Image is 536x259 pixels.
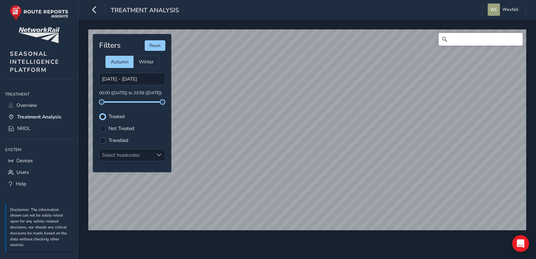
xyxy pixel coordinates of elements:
span: Winter [139,59,154,65]
div: Winter [133,56,159,68]
span: Treatment Analysis [17,114,61,120]
div: Treatment [5,89,73,100]
div: Open Intercom Messenger [512,235,529,252]
span: Users [16,169,29,176]
label: Treated [109,114,125,119]
img: diamond-layout [488,4,500,16]
h4: Filters [99,41,121,50]
span: Help [16,180,26,187]
div: Select headcodes [99,149,153,161]
span: Overview [16,102,37,109]
p: Disclaimer: The information shown can not be solely relied upon for any safety-related decisions,... [10,207,70,248]
input: Search [439,33,523,46]
label: Not Treated [109,126,134,131]
canvas: Map [88,29,526,230]
img: customer logo [19,27,60,43]
span: Autumn [111,59,129,65]
button: Wexfall [488,4,521,16]
a: Overview [5,100,73,111]
a: Help [5,178,73,190]
img: rr logo [10,5,68,21]
a: Devices [5,155,73,166]
div: System [5,144,73,155]
span: Wexfall [502,4,518,16]
button: Reset [145,40,165,51]
label: Travelled [109,138,128,143]
a: NROL [5,123,73,134]
a: Users [5,166,73,178]
span: SEASONAL INTELLIGENCE PLATFORM [10,50,59,74]
span: Treatment Analysis [111,6,179,16]
span: Devices [16,157,33,164]
p: 00:00 ([DATE]) to 23:59 ([DATE]) [99,90,165,96]
a: Treatment Analysis [5,111,73,123]
div: Autumn [105,56,133,68]
span: NROL [17,125,30,132]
